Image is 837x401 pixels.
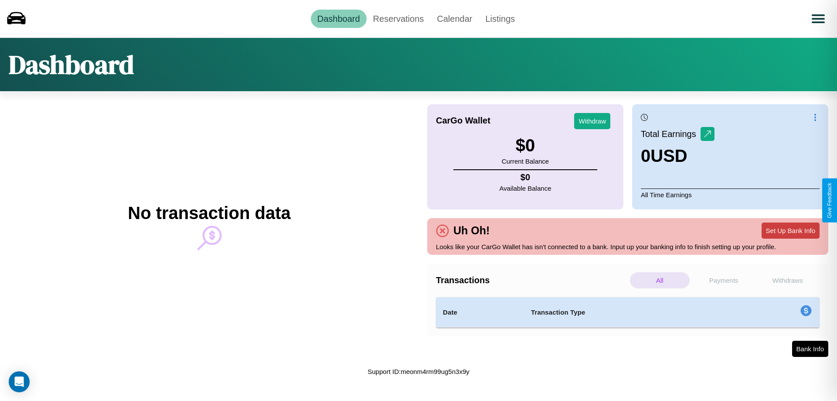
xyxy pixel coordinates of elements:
[641,146,715,166] h3: 0 USD
[436,275,628,285] h4: Transactions
[500,182,551,194] p: Available Balance
[630,272,690,288] p: All
[443,307,517,318] h4: Date
[436,241,820,253] p: Looks like your CarGo Wallet has isn't connected to a bank. Input up your banking info to finish ...
[502,136,549,155] h3: $ 0
[574,113,610,129] button: Withdraw
[9,47,134,82] h1: Dashboard
[436,116,490,126] h4: CarGo Wallet
[479,10,521,28] a: Listings
[827,183,833,218] div: Give Feedback
[367,366,469,377] p: Support ID: meonm4rm99ug5n3x9y
[436,297,820,328] table: simple table
[9,371,30,392] div: Open Intercom Messenger
[500,172,551,182] h4: $ 0
[806,7,830,31] button: Open menu
[531,307,729,318] h4: Transaction Type
[641,189,820,201] p: All Time Earnings
[449,224,494,237] h4: Uh Oh!
[502,155,549,167] p: Current Balance
[758,272,817,288] p: Withdraws
[792,341,828,357] button: Bank Info
[641,126,701,142] p: Total Earnings
[311,10,367,28] a: Dashboard
[128,203,290,223] h2: No transaction data
[430,10,479,28] a: Calendar
[762,223,820,239] button: Set Up Bank Info
[694,272,754,288] p: Payments
[367,10,431,28] a: Reservations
